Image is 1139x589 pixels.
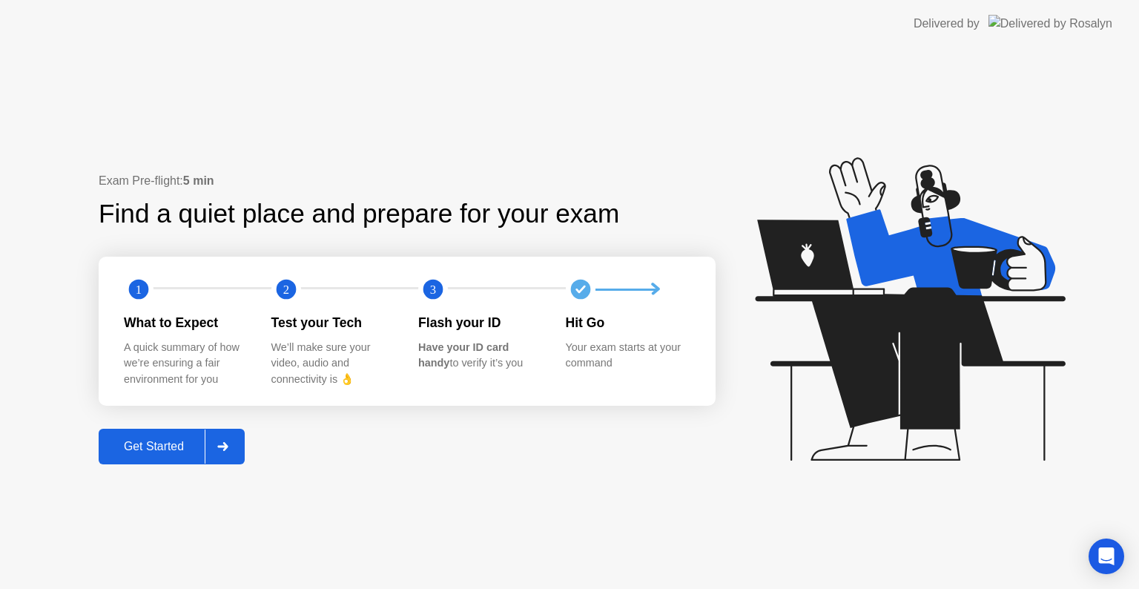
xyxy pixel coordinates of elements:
div: Delivered by [914,15,980,33]
div: Open Intercom Messenger [1089,539,1124,574]
b: 5 min [183,174,214,187]
text: 2 [283,283,288,297]
img: Delivered by Rosalyn [988,15,1112,32]
div: What to Expect [124,313,248,332]
div: to verify it’s you [418,340,542,372]
div: Test your Tech [271,313,395,332]
div: Get Started [103,440,205,453]
div: Your exam starts at your command [566,340,690,372]
div: Flash your ID [418,313,542,332]
div: We’ll make sure your video, audio and connectivity is 👌 [271,340,395,388]
div: Hit Go [566,313,690,332]
button: Get Started [99,429,245,464]
text: 1 [136,283,142,297]
text: 3 [430,283,436,297]
b: Have your ID card handy [418,341,509,369]
div: Exam Pre-flight: [99,172,716,190]
div: Find a quiet place and prepare for your exam [99,194,621,234]
div: A quick summary of how we’re ensuring a fair environment for you [124,340,248,388]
